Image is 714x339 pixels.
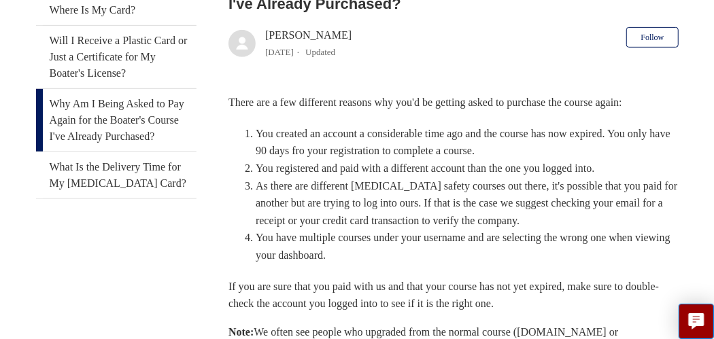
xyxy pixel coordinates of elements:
[228,94,679,111] p: There are a few different reasons why you'd be getting asked to purchase the course again:
[265,27,352,60] div: [PERSON_NAME]
[256,229,679,264] li: You have multiple courses under your username and are selecting the wrong one when viewing your d...
[36,26,197,88] a: Will I Receive a Plastic Card or Just a Certificate for My Boater's License?
[265,47,294,57] time: 03/01/2024, 15:51
[679,304,714,339] button: Live chat
[256,160,679,177] li: You registered and paid with a different account than the one you logged into.
[36,89,197,151] a: Why Am I Being Asked to Pay Again for the Boater's Course I've Already Purchased?
[36,152,197,198] a: What Is the Delivery Time for My [MEDICAL_DATA] Card?
[228,326,254,338] strong: Note:
[256,177,679,230] li: As there are different [MEDICAL_DATA] safety courses out there, it's possible that you paid for a...
[228,278,679,313] p: If you are sure that you paid with us and that your course has not yet expired, make sure to doub...
[626,27,678,48] button: Follow Article
[305,47,335,57] li: Updated
[256,125,679,160] li: You created an account a considerable time ago and the course has now expired. You only have 90 d...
